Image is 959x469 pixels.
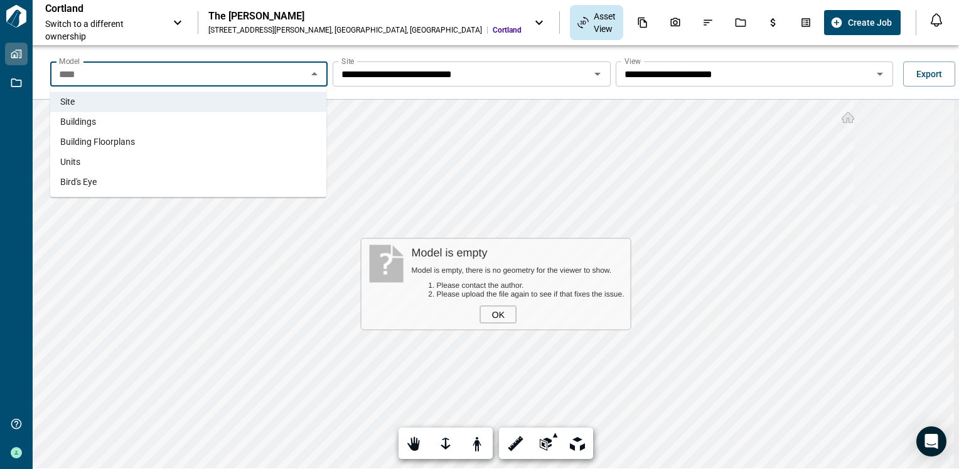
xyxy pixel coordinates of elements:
[60,135,135,148] span: Building Floorplans
[903,61,955,87] button: Export
[594,10,616,35] span: Asset View
[341,56,354,66] label: Site
[630,12,656,33] div: Documents
[760,12,786,33] div: Budgets
[45,3,158,15] p: Cortland
[570,5,623,40] div: Asset View
[412,246,624,260] div: Model is empty
[793,12,819,33] div: Takeoff Center
[59,56,80,66] label: Model
[45,18,160,43] span: Switch to a different ownership
[662,12,688,33] div: Photos
[824,10,901,35] button: Create Job
[60,176,97,188] span: Bird's Eye
[208,25,482,35] div: [STREET_ADDRESS][PERSON_NAME] , [GEOGRAPHIC_DATA] , [GEOGRAPHIC_DATA]
[60,155,80,168] span: Units
[437,290,624,298] li: Please upload the file again to see if that fixes the issue.
[480,306,517,324] div: OK
[60,115,96,128] span: Buildings
[695,12,721,33] div: Issues & Info
[589,65,606,83] button: Open
[727,12,754,33] div: Jobs
[208,10,522,23] div: The [PERSON_NAME]
[848,16,892,29] span: Create Job
[412,266,624,275] div: Model is empty, there is no geometry for the viewer to show.
[493,25,522,35] span: Cortland
[871,65,889,83] button: Open
[306,65,323,83] button: Close
[926,10,946,30] button: Open notification feed
[437,281,624,290] li: Please contact the author.
[60,95,75,108] span: Site
[916,426,946,456] div: Open Intercom Messenger
[916,68,942,80] span: Export
[624,56,641,66] label: View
